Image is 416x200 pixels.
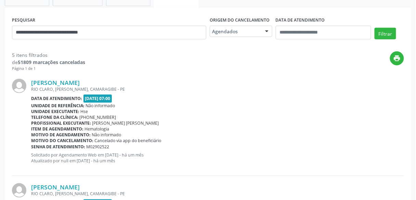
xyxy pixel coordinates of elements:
[12,51,85,59] div: 5 itens filtrados
[31,109,79,114] b: Unidade executante:
[83,95,112,102] span: [DATE] 07:00
[92,132,121,138] span: Não informado
[31,86,404,92] div: RIO CLARO, [PERSON_NAME], CAMARAGIBE - PE
[31,114,78,120] b: Telefone da clínica:
[85,126,109,132] span: Hematologia
[80,114,116,120] span: [PHONE_NUMBER]
[31,191,404,197] div: RIO CLARO, [PERSON_NAME], CAMARAGIBE - PE
[87,144,109,150] span: M02902522
[375,28,396,39] button: Filtrar
[212,28,258,35] span: Agendados
[276,15,325,26] label: DATA DE ATENDIMENTO
[31,138,93,143] b: Motivo do cancelamento:
[31,132,91,138] b: Motivo de agendamento:
[210,15,270,26] label: Origem do cancelamento
[92,120,159,126] span: [PERSON_NAME] [PERSON_NAME]
[95,138,161,143] span: Cancelado via app do beneficiário
[12,183,26,198] img: img
[31,96,82,101] b: Data de atendimento:
[12,66,85,72] div: Página 1 de 1
[393,54,401,62] i: print
[31,79,80,86] a: [PERSON_NAME]
[31,183,80,191] a: [PERSON_NAME]
[12,79,26,93] img: img
[390,51,404,65] button: print
[86,103,115,109] span: Não informado
[31,126,83,132] b: Item de agendamento:
[31,120,91,126] b: Profissional executante:
[31,144,85,150] b: Senha de atendimento:
[18,59,85,65] strong: 51809 marcações canceladas
[31,152,404,164] p: Solicitado por Agendamento Web em [DATE] - há um mês Atualizado por null em [DATE] - há um mês
[31,103,84,109] b: Unidade de referência:
[12,15,35,26] label: PESQUISAR
[81,109,88,114] span: Hse
[12,59,85,66] div: de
